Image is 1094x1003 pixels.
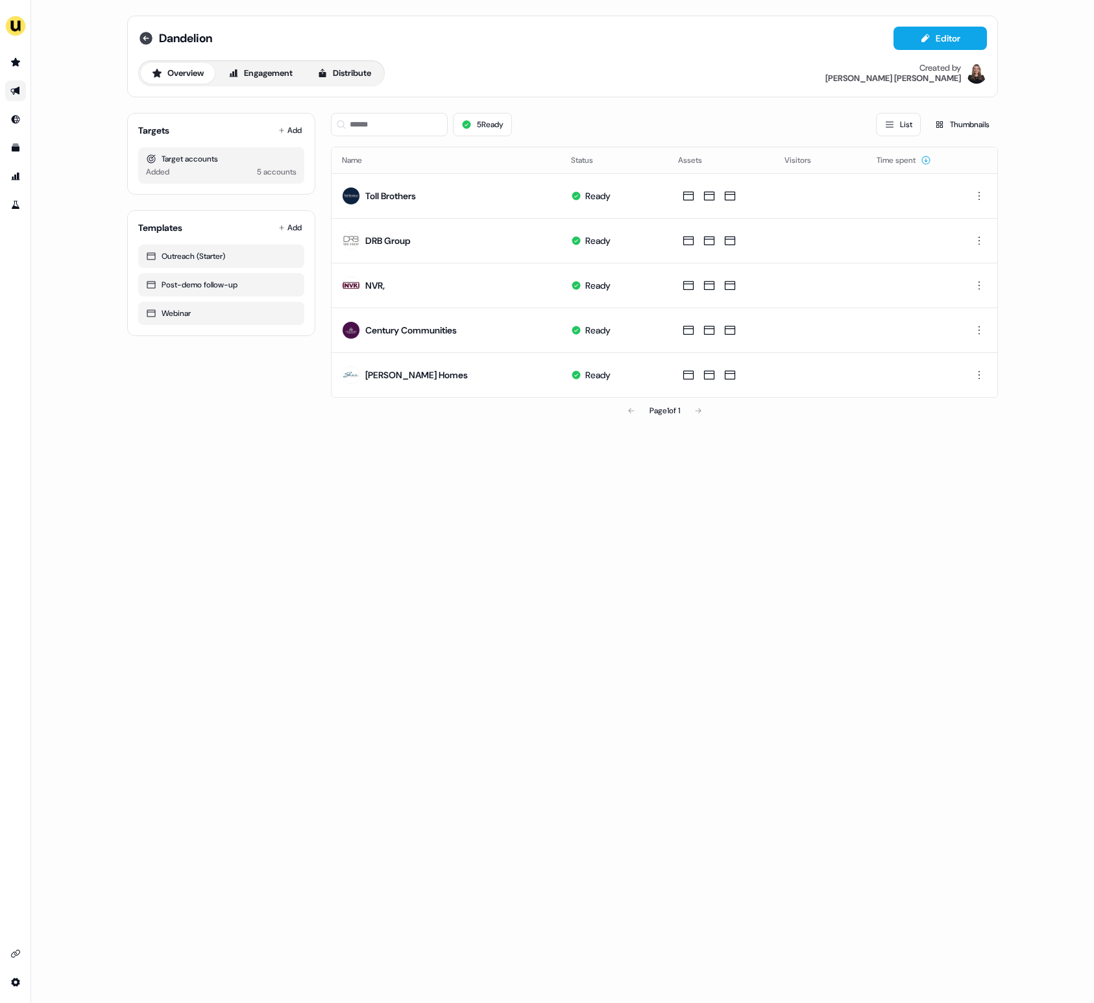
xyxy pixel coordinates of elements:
[146,152,297,165] div: Target accounts
[585,324,611,337] div: Ready
[585,234,611,247] div: Ready
[453,113,512,136] button: 5Ready
[146,250,297,263] div: Outreach (Starter)
[365,234,411,247] div: DRB Group
[5,195,26,215] a: Go to experiments
[306,63,382,84] button: Distribute
[365,324,457,337] div: Century Communities
[141,63,215,84] button: Overview
[919,63,961,73] div: Created by
[276,219,304,237] button: Add
[585,369,611,381] div: Ready
[893,33,987,47] a: Editor
[585,279,611,292] div: Ready
[5,109,26,130] a: Go to Inbound
[5,972,26,993] a: Go to integrations
[668,147,775,173] th: Assets
[585,189,611,202] div: Ready
[926,113,998,136] button: Thumbnails
[365,279,385,292] div: NVR,
[825,73,961,84] div: [PERSON_NAME] [PERSON_NAME]
[5,138,26,158] a: Go to templates
[966,63,987,84] img: Geneviève
[146,307,297,320] div: Webinar
[146,278,297,291] div: Post-demo follow-up
[365,189,416,202] div: Toll Brothers
[5,943,26,964] a: Go to integrations
[893,27,987,50] button: Editor
[5,52,26,73] a: Go to prospects
[571,149,609,172] button: Status
[146,165,169,178] div: Added
[342,149,378,172] button: Name
[5,80,26,101] a: Go to outbound experience
[159,30,212,46] span: Dandelion
[876,113,921,136] button: List
[784,149,827,172] button: Visitors
[217,63,304,84] button: Engagement
[276,121,304,139] button: Add
[365,369,468,381] div: [PERSON_NAME] Homes
[650,404,680,417] div: Page 1 of 1
[138,221,182,234] div: Templates
[877,149,931,172] button: Time spent
[5,166,26,187] a: Go to attribution
[138,124,169,137] div: Targets
[257,165,297,178] div: 5 accounts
